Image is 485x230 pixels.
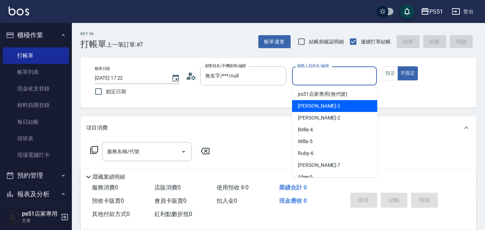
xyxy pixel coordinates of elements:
p: 隱藏業績明細 [93,173,125,181]
button: 指定 [383,66,398,80]
button: 報表及分析 [3,185,69,203]
input: YYYY/MM/DD hh:mm [95,72,164,84]
h5: ps51店家專用 [22,210,59,217]
button: 預約管理 [3,166,69,185]
a: 打帳單 [3,47,69,64]
span: [PERSON_NAME] -2 [298,102,340,110]
div: PS51 [429,7,443,16]
button: Open [178,146,189,158]
span: Ailee -9 [298,173,313,181]
span: 會員卡販賣 0 [154,197,186,204]
button: 不指定 [398,66,418,80]
span: 結帳前確認明細 [309,38,344,46]
span: 其他付款方式 0 [92,211,130,217]
span: 預收卡販賣 0 [92,197,124,204]
button: PS51 [418,4,446,19]
label: 服務人員姓名/編號 [297,63,329,69]
button: save [400,4,414,19]
span: [PERSON_NAME] -7 [298,161,340,169]
a: 現場電腦打卡 [3,147,69,163]
a: 每日結帳 [3,114,69,130]
label: 帳單日期 [95,66,110,71]
p: 項目消費 [86,124,108,132]
span: 店販消費 0 [154,184,181,191]
span: 鎖定日期 [106,88,126,95]
span: 服務消費 0 [92,184,118,191]
button: 登出 [449,5,476,18]
button: Choose date, selected date is 2025-08-18 [167,70,184,87]
img: Person [6,210,20,224]
img: Logo [9,6,29,15]
span: 扣入金 0 [217,197,237,204]
span: Willa -5 [298,138,313,145]
span: 使用預收卡 0 [217,184,249,191]
span: [PERSON_NAME] -2 [298,114,340,122]
button: 帳單速查 [258,35,291,48]
button: 櫃檯作業 [3,26,69,44]
a: 帳單列表 [3,64,69,80]
span: Bella -4 [298,126,313,133]
p: 主管 [22,217,59,224]
a: 現金收支登錄 [3,80,69,97]
span: 紅利點數折抵 0 [154,211,192,217]
span: ps51店家專用 (無代號) [298,90,347,98]
a: 材料自購登錄 [3,97,69,113]
h3: 打帳單 [80,39,106,49]
span: 連續打單結帳 [361,38,391,46]
span: 現金應收 0 [279,197,307,204]
h2: Key In [80,32,106,36]
a: 排班表 [3,130,69,147]
span: 上一筆訂單:#7 [106,40,143,49]
span: Ruby -6 [298,150,314,157]
label: 顧客姓名/手機號碼/編號 [205,63,246,69]
span: 業績合計 0 [279,184,307,191]
div: 項目消費 [80,116,476,139]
